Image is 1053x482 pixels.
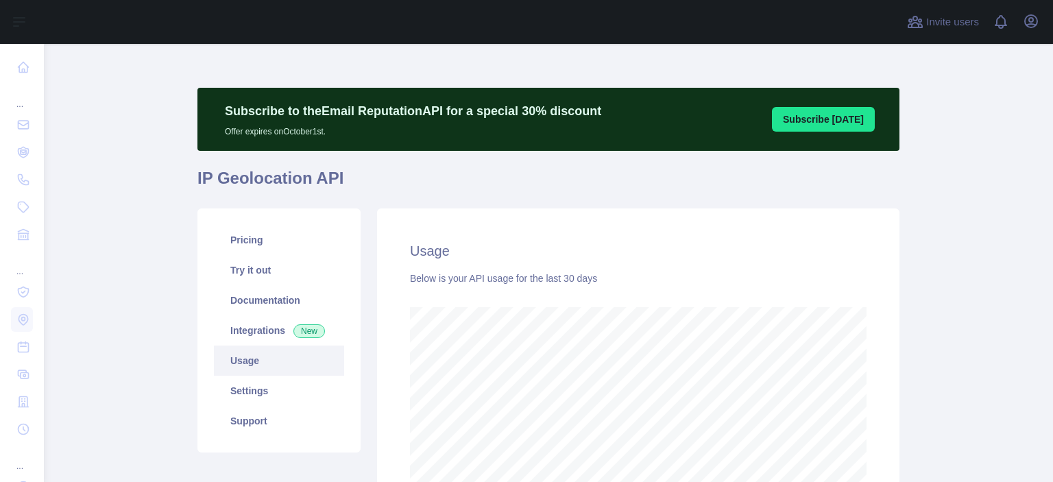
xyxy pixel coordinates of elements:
a: Usage [214,346,344,376]
a: Pricing [214,225,344,255]
span: Invite users [926,14,979,30]
div: ... [11,250,33,277]
a: Support [214,406,344,436]
button: Subscribe [DATE] [772,107,875,132]
a: Documentation [214,285,344,315]
h2: Usage [410,241,867,261]
div: ... [11,444,33,472]
p: Subscribe to the Email Reputation API for a special 30 % discount [225,101,601,121]
h1: IP Geolocation API [197,167,899,200]
button: Invite users [904,11,982,33]
span: New [293,324,325,338]
a: Try it out [214,255,344,285]
div: ... [11,82,33,110]
a: Integrations New [214,315,344,346]
div: Below is your API usage for the last 30 days [410,272,867,285]
a: Settings [214,376,344,406]
p: Offer expires on October 1st. [225,121,601,137]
